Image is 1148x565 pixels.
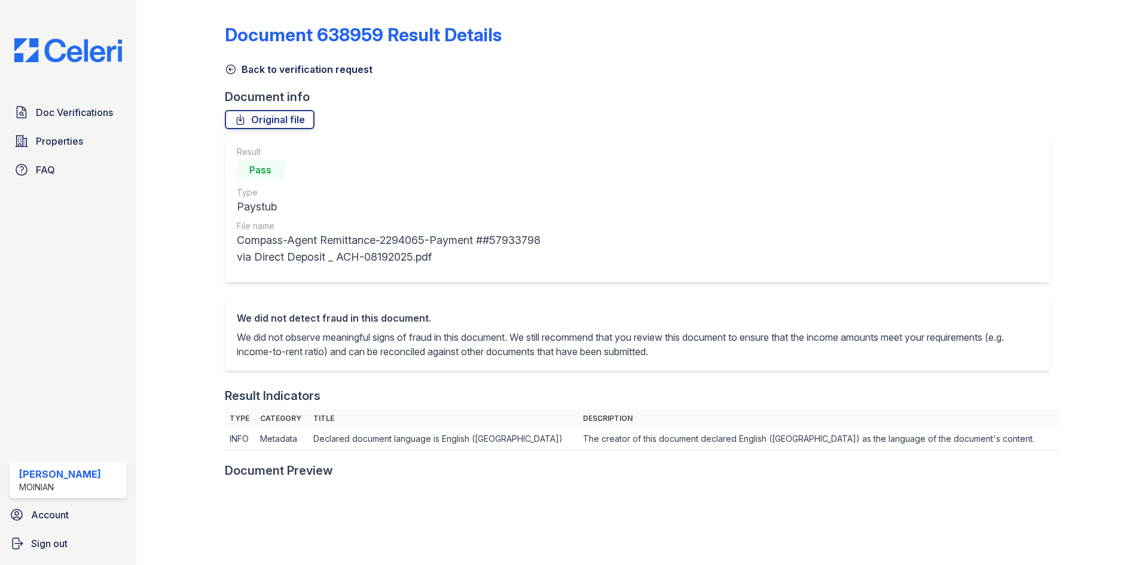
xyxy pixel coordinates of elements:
[31,508,69,522] span: Account
[237,311,1038,325] div: We did not detect fraud in this document.
[19,467,101,481] div: [PERSON_NAME]
[19,481,101,493] div: Moinian
[36,105,113,120] span: Doc Verifications
[36,134,83,148] span: Properties
[237,220,543,232] div: File name
[10,129,127,153] a: Properties
[225,88,1060,105] div: Document info
[255,428,309,450] td: Metadata
[237,160,285,179] div: Pass
[10,158,127,182] a: FAQ
[225,387,320,404] div: Result Indicators
[5,503,132,527] a: Account
[10,100,127,124] a: Doc Verifications
[5,38,132,62] img: CE_Logo_Blue-a8612792a0a2168367f1c8372b55b34899dd931a85d93a1a3d3e32e68fde9ad4.png
[309,428,579,450] td: Declared document language is English ([GEOGRAPHIC_DATA])
[578,409,1059,428] th: Description
[255,409,309,428] th: Category
[225,428,255,450] td: INFO
[225,110,315,129] a: Original file
[225,62,373,77] a: Back to verification request
[309,409,579,428] th: Title
[225,24,502,45] a: Document 638959 Result Details
[237,330,1038,359] p: We did not observe meaningful signs of fraud in this document. We still recommend that you review...
[578,428,1059,450] td: The creator of this document declared English ([GEOGRAPHIC_DATA]) as the language of the document...
[31,536,68,551] span: Sign out
[5,532,132,555] a: Sign out
[237,198,543,215] div: Paystub
[36,163,55,177] span: FAQ
[237,187,543,198] div: Type
[237,146,543,158] div: Result
[225,409,255,428] th: Type
[237,232,543,265] div: Compass-Agent Remittance-2294065-Payment ##57933798 via Direct Deposit _ ACH-08192025.pdf
[225,462,333,479] div: Document Preview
